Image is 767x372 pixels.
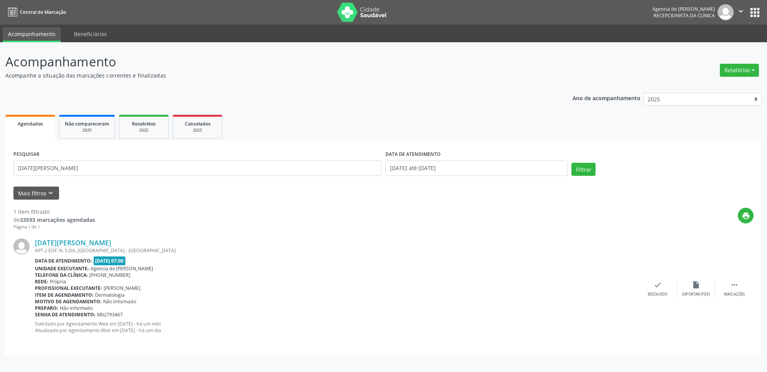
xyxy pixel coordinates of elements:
[653,281,662,289] i: check
[65,121,109,127] span: Não compareceram
[742,212,750,220] i: print
[13,216,95,224] div: de
[3,27,61,42] a: Acompanhamento
[13,149,40,160] label: PESQUISAR
[652,6,715,12] div: Agencia de [PERSON_NAME]
[35,298,102,305] b: Motivo de agendamento:
[35,292,94,298] b: Item de agendamento:
[125,127,163,133] div: 2025
[35,278,48,285] b: Rede:
[35,305,58,311] b: Preparo:
[69,27,112,41] a: Beneficiários
[720,64,759,77] button: Relatórios
[95,292,125,298] span: Dermatologia
[185,121,211,127] span: Cancelados
[13,224,95,230] div: Página 1 de 1
[724,292,745,297] div: Mais ações
[5,71,535,79] p: Acompanhe a situação das marcações correntes e finalizadas
[94,256,126,265] span: [DATE] 07:00
[35,272,88,278] b: Telefone da clínica:
[35,285,102,291] b: Profissional executante:
[60,305,93,311] span: Não informado
[738,208,754,223] button: print
[35,265,89,272] b: Unidade executante:
[385,160,568,176] input: Selecione um intervalo
[91,265,153,272] span: Agencia de [PERSON_NAME]
[718,4,734,20] img: img
[13,238,30,255] img: img
[35,238,111,247] a: [DATE][PERSON_NAME]
[653,12,715,19] span: Recepcionista da clínica
[573,93,640,103] p: Ano de acompanhamento
[20,216,95,223] strong: 33593 marcações agendadas
[35,258,92,264] b: Data de atendimento:
[103,298,136,305] span: Não informado
[682,292,710,297] div: Exportar (PDF)
[748,6,762,19] button: apps
[5,52,535,71] p: Acompanhamento
[13,187,59,200] button: Mais filtroskeyboard_arrow_down
[97,311,123,318] span: M02793467
[648,292,667,297] div: Resolvido
[571,163,596,176] button: Filtrar
[46,189,55,197] i: keyboard_arrow_down
[35,247,639,254] div: APT 2 EDF. N. S.DA, [GEOGRAPHIC_DATA] - [GEOGRAPHIC_DATA]
[89,272,130,278] span: [PHONE_NUMBER]
[132,121,156,127] span: Resolvidos
[13,208,95,216] div: 1 item filtrado
[18,121,43,127] span: Agendados
[50,278,66,285] span: Própria
[35,321,639,334] p: Solicitado por Agendamento Web em [DATE] - há um mês Atualizado por Agendamento Web em [DATE] - h...
[385,149,441,160] label: DATA DE ATENDIMENTO
[734,4,748,20] button: 
[737,7,745,15] i: 
[65,127,109,133] div: 2025
[20,9,66,15] span: Central de Marcação
[35,311,95,318] b: Senha de atendimento:
[730,281,739,289] i: 
[104,285,140,291] span: [PERSON_NAME]
[13,160,382,176] input: Nome, código do beneficiário ou CPF
[692,281,700,289] i: insert_drive_file
[178,127,217,133] div: 2025
[5,6,66,18] a: Central de Marcação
